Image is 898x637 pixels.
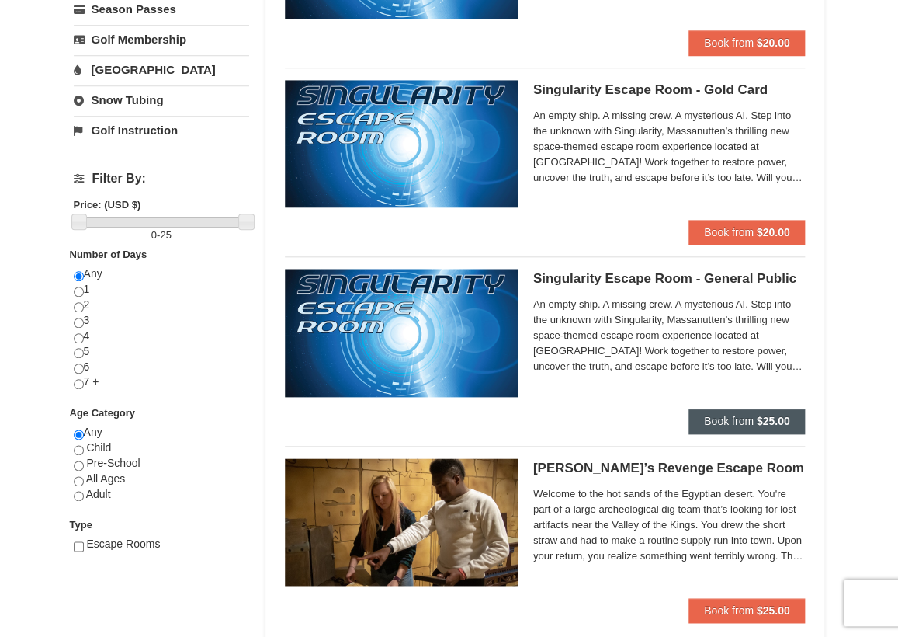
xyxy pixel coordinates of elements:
a: Golf Instruction [74,116,250,144]
strong: $20.00 [757,226,790,238]
a: Golf Membership [74,25,250,54]
img: 6619913-405-76dfcace.jpg [285,458,518,586]
span: Welcome to the hot sands of the Egyptian desert. You're part of a large archeological dig team th... [533,486,806,564]
img: 6619913-527-a9527fc8.jpg [285,269,518,396]
button: Book from $25.00 [688,598,806,623]
strong: $25.00 [757,604,790,617]
strong: Age Category [70,407,136,419]
span: An empty ship. A missing crew. A mysterious AI. Step into the unknown with Singularity, Massanutt... [533,297,806,374]
div: Any [74,425,250,517]
span: An empty ship. A missing crew. A mysterious AI. Step into the unknown with Singularity, Massanutt... [533,108,806,186]
span: All Ages [86,472,126,485]
strong: $25.00 [757,415,790,427]
label: - [74,228,250,243]
span: Pre-School [86,457,140,469]
strong: Number of Days [70,249,147,260]
strong: Price: (USD $) [74,199,141,211]
span: 0 [151,229,157,241]
h5: Singularity Escape Room - Gold Card [533,82,806,98]
a: [GEOGRAPHIC_DATA] [74,55,250,84]
span: Adult [86,488,111,500]
span: Book from [704,37,754,49]
h5: Singularity Escape Room - General Public [533,271,806,287]
span: 25 [160,229,171,241]
span: Escape Rooms [86,538,160,550]
button: Book from $25.00 [688,409,806,433]
span: Book from [704,604,754,617]
span: Child [86,441,111,454]
button: Book from $20.00 [688,220,806,245]
h4: Filter By: [74,172,250,186]
a: Snow Tubing [74,85,250,114]
div: Any 1 2 3 4 5 6 7 + [74,266,250,406]
strong: $20.00 [757,37,790,49]
span: Book from [704,226,754,238]
button: Book from $20.00 [688,30,806,55]
img: 6619913-513-94f1c799.jpg [285,80,518,207]
strong: Type [70,519,92,531]
span: Book from [704,415,754,427]
h5: [PERSON_NAME]’s Revenge Escape Room [533,461,806,476]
